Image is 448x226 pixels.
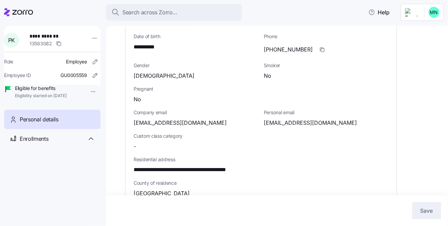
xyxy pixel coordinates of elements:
span: Employee ID [4,72,31,79]
span: Company email [134,109,258,116]
span: [EMAIL_ADDRESS][DOMAIN_NAME] [134,119,227,127]
span: No [264,72,271,80]
button: Help [363,5,395,19]
span: Search across Zorro... [122,8,177,17]
span: GU0005559 [61,72,87,79]
span: P K [8,37,15,43]
img: Employer logo [405,8,419,16]
span: [EMAIL_ADDRESS][DOMAIN_NAME] [264,119,357,127]
span: [GEOGRAPHIC_DATA] [134,189,190,198]
span: No [134,95,141,104]
span: [PHONE_NUMBER] [264,45,313,54]
span: Role [4,58,13,65]
span: County of residence [134,180,389,186]
span: - [134,142,136,151]
span: Gender [134,62,258,69]
span: Enrollments [20,135,48,143]
span: Help [368,8,390,16]
button: Save [412,202,441,219]
span: Custom class category [134,133,258,139]
span: 13583082 [30,40,52,47]
img: b0ee0d05d7ad5b312d7e0d752ccfd4ca [429,7,440,18]
span: Eligible for benefits [15,85,67,92]
span: Personal details [20,115,58,124]
span: Employee [66,58,87,65]
span: Pregnant [134,86,389,92]
span: Smoker [264,62,389,69]
span: Save [420,207,433,215]
span: Residential address [134,156,389,163]
span: Phone [264,33,389,40]
span: Date of birth [134,33,258,40]
span: Eligibility started on [DATE] [15,93,67,99]
button: Search across Zorro... [106,4,242,20]
span: Personal email [264,109,389,116]
span: [DEMOGRAPHIC_DATA] [134,72,194,80]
